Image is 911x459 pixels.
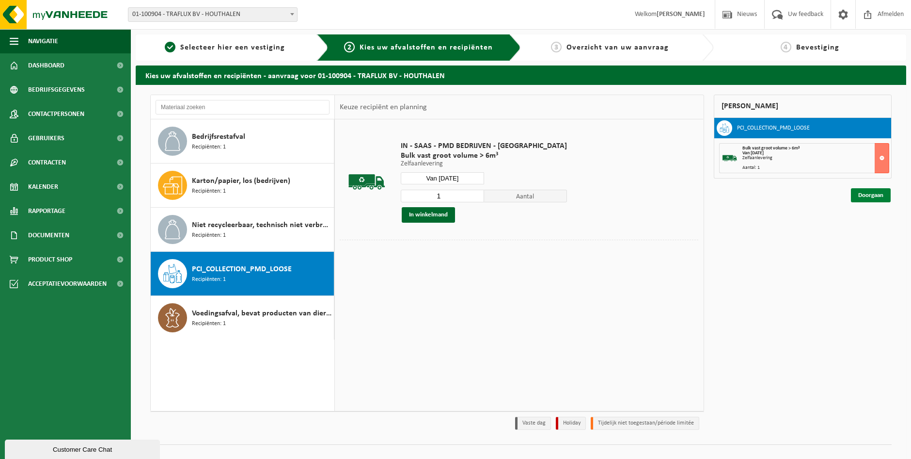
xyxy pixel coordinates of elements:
[484,190,567,202] span: Aantal
[556,417,586,430] li: Holiday
[192,231,226,240] span: Recipiënten: 1
[402,207,455,223] button: In winkelmand
[192,275,226,284] span: Recipiënten: 1
[591,417,699,430] li: Tijdelijk niet toegestaan/période limitée
[737,120,810,136] h3: PCI_COLLECTION_PMD_LOOSE
[401,161,567,167] p: Zelfaanlevering
[551,42,562,52] span: 3
[28,53,64,78] span: Dashboard
[128,7,298,22] span: 01-100904 - TRAFLUX BV - HOUTHALEN
[151,164,334,208] button: Karton/papier, los (bedrijven) Recipiënten: 1
[151,252,334,296] button: PCI_COLLECTION_PMD_LOOSE Recipiënten: 1
[566,44,669,51] span: Overzicht van uw aanvraag
[742,156,889,161] div: Zelfaanlevering
[742,165,889,170] div: Aantal: 1
[192,319,226,328] span: Recipiënten: 1
[515,417,551,430] li: Vaste dag
[192,219,331,231] span: Niet recycleerbaar, technisch niet verbrandbaar afval (brandbaar)
[136,66,906,84] h2: Kies uw afvalstoffen en recipiënten - aanvraag voor 01-100904 - TRAFLUX BV - HOUTHALEN
[28,272,107,296] span: Acceptatievoorwaarden
[128,8,297,21] span: 01-100904 - TRAFLUX BV - HOUTHALEN
[151,296,334,340] button: Voedingsafval, bevat producten van dierlijke oorsprong, gemengde verpakking (exclusief glas), cat...
[401,172,484,184] input: Selecteer datum
[28,199,65,223] span: Rapportage
[192,175,290,187] span: Karton/papier, los (bedrijven)
[141,42,309,53] a: 1Selecteer hier een vestiging
[5,438,162,459] iframe: chat widget
[360,44,493,51] span: Kies uw afvalstoffen en recipiënten
[401,141,567,151] span: IN - SAAS - PMD BEDRIJVEN - [GEOGRAPHIC_DATA]
[28,150,66,175] span: Contracten
[401,151,567,161] span: Bulk vast groot volume > 6m³
[28,223,69,247] span: Documenten
[344,42,355,52] span: 2
[714,95,892,118] div: [PERSON_NAME]
[742,150,764,156] strong: Van [DATE]
[28,247,72,272] span: Product Shop
[156,100,330,115] input: Materiaal zoeken
[192,131,245,143] span: Bedrijfsrestafval
[851,188,891,202] a: Doorgaan
[28,78,85,102] span: Bedrijfsgegevens
[192,187,226,196] span: Recipiënten: 1
[657,11,705,18] strong: [PERSON_NAME]
[192,308,331,319] span: Voedingsafval, bevat producten van dierlijke oorsprong, gemengde verpakking (exclusief glas), cat...
[28,29,58,53] span: Navigatie
[335,95,432,119] div: Keuze recipiënt en planning
[796,44,839,51] span: Bevestiging
[165,42,175,52] span: 1
[180,44,285,51] span: Selecteer hier een vestiging
[192,263,292,275] span: PCI_COLLECTION_PMD_LOOSE
[28,126,64,150] span: Gebruikers
[151,208,334,252] button: Niet recycleerbaar, technisch niet verbrandbaar afval (brandbaar) Recipiënten: 1
[151,119,334,164] button: Bedrijfsrestafval Recipiënten: 1
[28,175,58,199] span: Kalender
[742,146,800,151] span: Bulk vast groot volume > 6m³
[781,42,791,52] span: 4
[192,143,226,152] span: Recipiënten: 1
[28,102,84,126] span: Contactpersonen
